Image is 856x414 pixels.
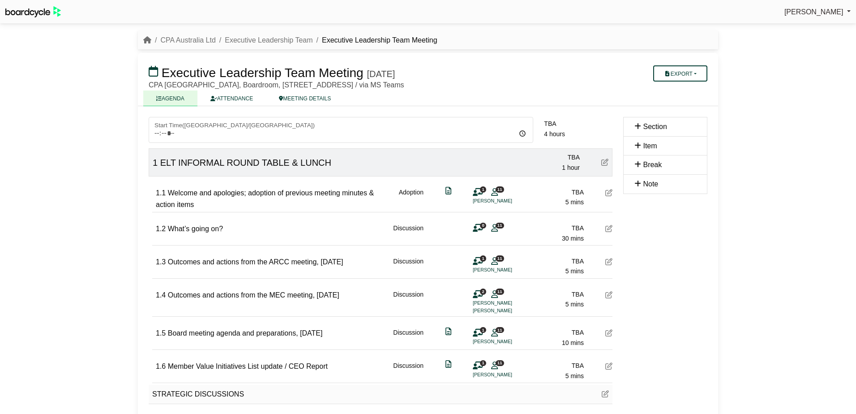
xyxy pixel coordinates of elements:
[480,360,486,366] span: 1
[156,189,374,208] span: Welcome and apologies; adoption of previous meeting minutes & action items
[162,66,364,80] span: Executive Leadership Team Meeting
[156,291,166,299] span: 1.4
[393,361,424,381] div: Discussion
[473,197,540,205] li: [PERSON_NAME]
[473,299,540,307] li: [PERSON_NAME]
[197,91,266,106] a: ATTENDANCE
[399,187,424,210] div: Adoption
[156,362,166,370] span: 1.6
[393,223,424,243] div: Discussion
[562,235,584,242] span: 30 mins
[521,289,584,299] div: TBA
[152,390,244,398] span: STRATEGIC DISCUSSIONS
[225,36,312,44] a: Executive Leadership Team
[393,256,424,276] div: Discussion
[156,189,166,197] span: 1.1
[480,186,486,192] span: 1
[473,266,540,274] li: [PERSON_NAME]
[156,329,166,337] span: 1.5
[565,301,584,308] span: 5 mins
[480,289,486,294] span: 2
[784,8,843,16] span: [PERSON_NAME]
[784,6,851,18] a: [PERSON_NAME]
[480,327,486,333] span: 1
[473,307,540,315] li: [PERSON_NAME]
[643,123,667,130] span: Section
[168,329,323,337] span: Board meeting agenda and preparations, [DATE]
[480,223,486,229] span: 0
[521,256,584,266] div: TBA
[643,142,657,150] span: Item
[562,164,580,171] span: 1 hour
[496,255,504,261] span: 11
[565,372,584,379] span: 5 mins
[168,291,339,299] span: Outcomes and actions from the MEC meeting, [DATE]
[521,328,584,337] div: TBA
[653,65,707,82] button: Export
[156,258,166,266] span: 1.3
[168,225,223,233] span: What’s going on?
[643,161,662,168] span: Break
[473,371,540,379] li: [PERSON_NAME]
[496,186,504,192] span: 11
[168,258,343,266] span: Outcomes and actions from the ARCC meeting, [DATE]
[480,255,486,261] span: 1
[496,360,504,366] span: 11
[313,34,437,46] li: Executive Leadership Team Meeting
[168,362,328,370] span: Member Value Initiatives List update / CEO Report
[367,69,395,79] div: [DATE]
[153,158,158,168] span: 1
[5,6,61,17] img: BoardcycleBlackGreen-aaafeed430059cb809a45853b8cf6d952af9d84e6e89e1f1685b34bfd5cb7d64.svg
[565,198,584,206] span: 5 mins
[143,34,437,46] nav: breadcrumb
[544,119,612,129] div: TBA
[156,225,166,233] span: 1.2
[643,180,658,188] span: Note
[160,36,215,44] a: CPA Australia Ltd
[565,267,584,275] span: 5 mins
[496,289,504,294] span: 11
[266,91,344,106] a: MEETING DETAILS
[521,361,584,371] div: TBA
[393,289,424,315] div: Discussion
[160,158,331,168] span: ELT INFORMAL ROUND TABLE & LUNCH
[562,339,584,346] span: 10 mins
[496,327,504,333] span: 11
[517,152,580,162] div: TBA
[143,91,197,106] a: AGENDA
[521,223,584,233] div: TBA
[149,81,404,89] span: CPA [GEOGRAPHIC_DATA], Boardroom, [STREET_ADDRESS] / via MS Teams
[393,328,424,348] div: Discussion
[521,187,584,197] div: TBA
[496,223,504,229] span: 11
[473,338,540,345] li: [PERSON_NAME]
[544,130,565,138] span: 4 hours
